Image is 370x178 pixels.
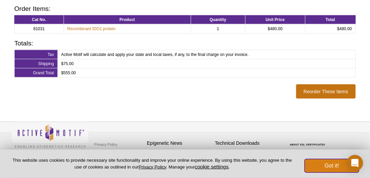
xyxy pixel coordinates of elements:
[215,141,280,146] h4: Technical Downloads
[57,59,355,68] td: $75.00
[305,15,356,24] th: Total
[191,15,245,24] th: Quantity
[191,24,245,33] td: 1
[147,149,212,172] p: Sign up for our monthly newsletter highlighting recent publications in the field of epigenetics.
[11,122,89,150] img: Active Motif,
[290,144,325,146] a: ABOUT SSL CERTIFICATES
[305,24,356,33] td: $480.00
[283,134,334,149] table: Click to Verify - This site chose Symantec SSL for secure e-commerce and confidential communicati...
[195,164,229,170] button: cookie settings
[15,15,64,24] th: Cat No.
[64,15,191,24] th: Product
[14,6,356,12] h2: Order Items:
[15,24,64,33] td: 81031
[15,50,58,59] td: Tax
[92,140,119,150] a: Privacy Policy
[139,164,166,170] a: Privacy Policy
[245,15,305,24] th: Unit Price
[215,149,280,166] p: Get our brochures and newsletters, or request them by mail.
[11,157,293,170] p: This website uses cookies to provide necessary site functionality and improve your online experie...
[15,68,58,77] td: Grand Total
[67,26,116,32] a: Recombinant IDO1 protein
[296,84,356,99] button: Reorder These Items
[57,68,355,77] td: $555.00
[147,141,212,146] h4: Epigenetic News
[14,40,356,46] h2: Totals:
[57,50,355,59] td: Active Motif will calculate and apply your state and local taxes, if any, to the final charge on ...
[245,24,305,33] td: $480.00
[15,59,58,68] td: Shipping
[305,159,359,173] button: Got it!
[347,155,363,171] div: Open Intercom Messenger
